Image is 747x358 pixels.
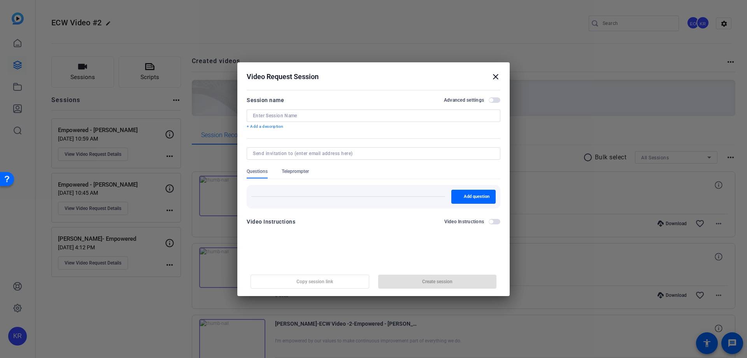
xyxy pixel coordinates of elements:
h2: Video Instructions [444,219,484,225]
div: Session name [247,95,284,105]
span: Teleprompter [282,168,309,175]
input: Enter Session Name [253,113,494,119]
span: Add question [464,194,489,200]
mat-icon: close [491,72,500,81]
div: Video Request Session [247,72,500,81]
p: + Add a description [247,123,500,130]
div: Video Instructions [247,217,295,226]
h2: Advanced settings [444,97,484,103]
input: Send invitation to (enter email address here) [253,150,491,157]
button: Add question [451,190,496,204]
span: Questions [247,168,268,175]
